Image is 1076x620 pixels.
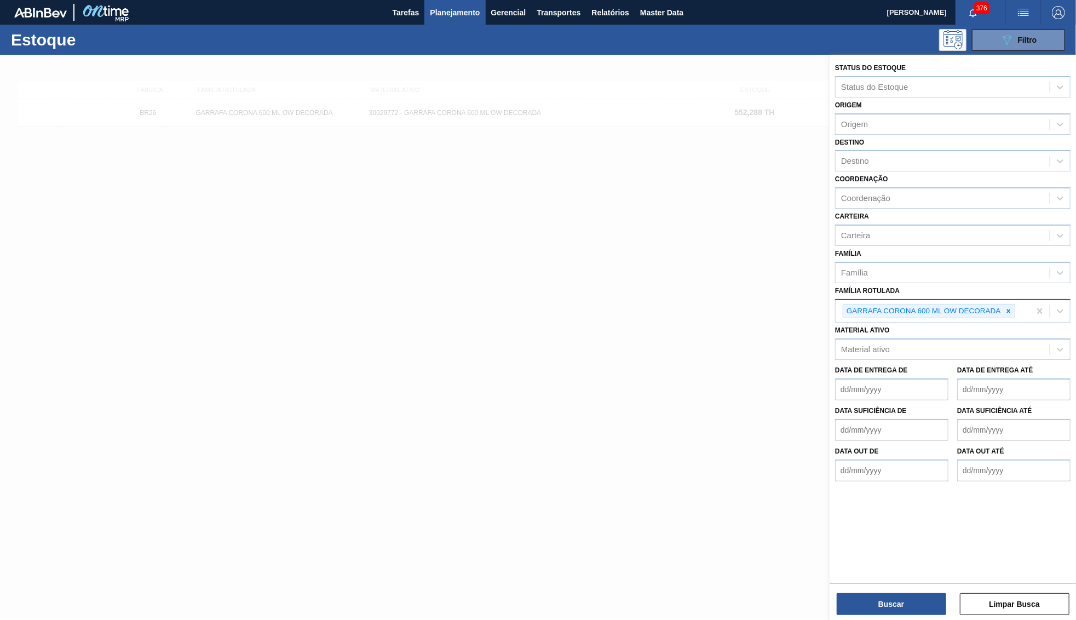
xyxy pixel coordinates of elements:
[835,378,948,400] input: dd/mm/yyyy
[11,33,175,46] h1: Estoque
[835,326,890,334] label: Material ativo
[835,366,908,374] label: Data de Entrega de
[430,6,480,19] span: Planejamento
[841,119,868,129] div: Origem
[835,64,906,72] label: Status do Estoque
[974,2,989,14] span: 376
[841,268,868,277] div: Família
[835,460,948,481] input: dd/mm/yyyy
[972,29,1065,51] button: Filtro
[841,231,870,240] div: Carteira
[939,29,966,51] div: Pogramando: nenhum usuário selecionado
[957,419,1071,441] input: dd/mm/yyyy
[537,6,580,19] span: Transportes
[835,447,879,455] label: Data out de
[835,101,862,109] label: Origem
[843,305,1003,318] div: GARRAFA CORONA 600 ML OW DECORADA
[835,287,900,295] label: Família Rotulada
[957,366,1033,374] label: Data de Entrega até
[640,6,683,19] span: Master Data
[841,157,869,166] div: Destino
[1052,6,1065,19] img: Logout
[1018,36,1037,44] span: Filtro
[14,8,67,18] img: TNhmsLtSVTkK8tSr43FrP2fwEKptu5GPRR3wAAAABJRU5ErkJggg==
[957,447,1004,455] label: Data out até
[835,213,869,220] label: Carteira
[393,6,419,19] span: Tarefas
[1017,6,1030,19] img: userActions
[841,194,890,203] div: Coordenação
[841,345,890,354] div: Material ativo
[956,5,991,20] button: Notificações
[841,82,908,91] div: Status do Estoque
[835,407,907,415] label: Data suficiência de
[835,250,861,257] label: Família
[835,419,948,441] input: dd/mm/yyyy
[491,6,526,19] span: Gerencial
[957,460,1071,481] input: dd/mm/yyyy
[835,175,888,183] label: Coordenação
[957,378,1071,400] input: dd/mm/yyyy
[835,139,864,146] label: Destino
[591,6,629,19] span: Relatórios
[957,407,1032,415] label: Data suficiência até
